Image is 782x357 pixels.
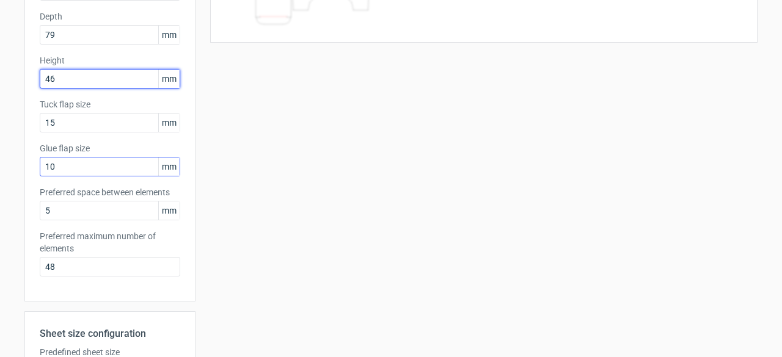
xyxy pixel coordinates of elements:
[40,54,180,67] label: Height
[40,326,180,341] h2: Sheet size configuration
[40,98,180,110] label: Tuck flap size
[40,10,180,23] label: Depth
[158,70,180,88] span: mm
[40,230,180,254] label: Preferred maximum number of elements
[158,114,180,132] span: mm
[158,26,180,44] span: mm
[40,142,180,154] label: Glue flap size
[40,186,180,198] label: Preferred space between elements
[158,201,180,220] span: mm
[158,157,180,176] span: mm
